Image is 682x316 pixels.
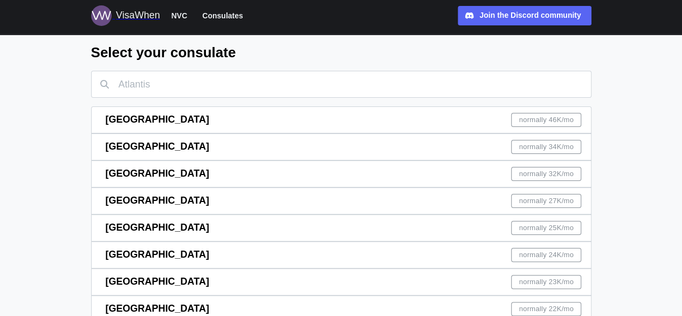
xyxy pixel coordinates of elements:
[106,114,209,125] span: [GEOGRAPHIC_DATA]
[91,5,112,26] img: Logo for VisaWhen
[167,9,192,23] button: NVC
[519,167,574,180] span: normally 32K /mo
[519,248,574,261] span: normally 24K /mo
[519,302,574,315] span: normally 22K /mo
[91,268,591,295] a: [GEOGRAPHIC_DATA]normally 23K/mo
[106,276,209,287] span: [GEOGRAPHIC_DATA]
[116,8,160,23] div: VisaWhen
[197,9,247,23] button: Consulates
[171,9,188,22] span: NVC
[106,303,209,314] span: [GEOGRAPHIC_DATA]
[91,133,591,160] a: [GEOGRAPHIC_DATA]normally 34K/mo
[106,249,209,260] span: [GEOGRAPHIC_DATA]
[91,187,591,214] a: [GEOGRAPHIC_DATA]normally 27K/mo
[106,195,209,206] span: [GEOGRAPHIC_DATA]
[479,10,581,22] div: Join the Discord community
[91,71,591,98] input: Atlantis
[106,222,209,233] span: [GEOGRAPHIC_DATA]
[519,221,574,234] span: normally 25K /mo
[519,275,574,288] span: normally 23K /mo
[519,113,574,126] span: normally 46K /mo
[91,160,591,187] a: [GEOGRAPHIC_DATA]normally 32K/mo
[91,106,591,133] a: [GEOGRAPHIC_DATA]normally 46K/mo
[106,141,209,152] span: [GEOGRAPHIC_DATA]
[519,140,574,153] span: normally 34K /mo
[91,43,591,62] h2: Select your consulate
[458,6,591,25] a: Join the Discord community
[519,194,574,207] span: normally 27K /mo
[202,9,243,22] span: Consulates
[106,168,209,179] span: [GEOGRAPHIC_DATA]
[91,241,591,268] a: [GEOGRAPHIC_DATA]normally 24K/mo
[91,5,160,26] a: Logo for VisaWhen VisaWhen
[91,214,591,241] a: [GEOGRAPHIC_DATA]normally 25K/mo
